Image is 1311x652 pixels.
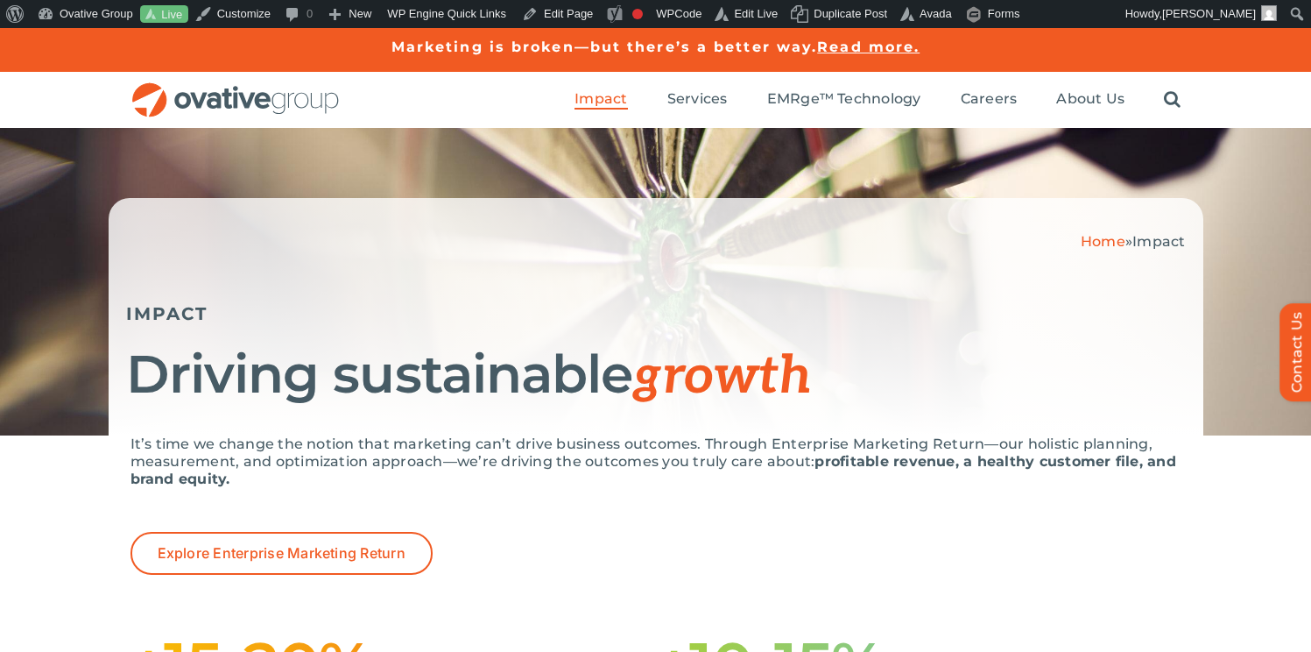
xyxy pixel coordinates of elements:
[574,90,627,108] span: Impact
[130,453,1176,487] strong: profitable revenue, a healthy customer file, and brand equity.
[1056,90,1124,108] span: About Us
[130,532,433,575] a: Explore Enterprise Marketing Return
[158,545,405,562] span: Explore Enterprise Marketing Return
[126,346,1186,405] h1: Driving sustainable
[130,81,341,97] a: OG_Full_horizontal_RGB
[126,303,1186,324] h5: IMPACT
[817,39,920,55] a: Read more.
[1164,90,1181,110] a: Search
[667,90,728,110] a: Services
[391,39,818,55] a: Marketing is broken—but there’s a better way.
[1132,233,1185,250] span: Impact
[574,72,1181,128] nav: Menu
[667,90,728,108] span: Services
[632,345,811,408] span: growth
[1162,7,1256,20] span: [PERSON_NAME]
[1056,90,1124,110] a: About Us
[1081,233,1186,250] span: »
[632,9,643,19] div: Focus keyphrase not set
[574,90,627,110] a: Impact
[130,436,1181,488] p: It’s time we change the notion that marketing can’t drive business outcomes. Through Enterprise M...
[767,90,921,108] span: EMRge™ Technology
[140,5,188,24] a: Live
[767,90,921,110] a: EMRge™ Technology
[961,90,1018,110] a: Careers
[961,90,1018,108] span: Careers
[1081,233,1125,250] a: Home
